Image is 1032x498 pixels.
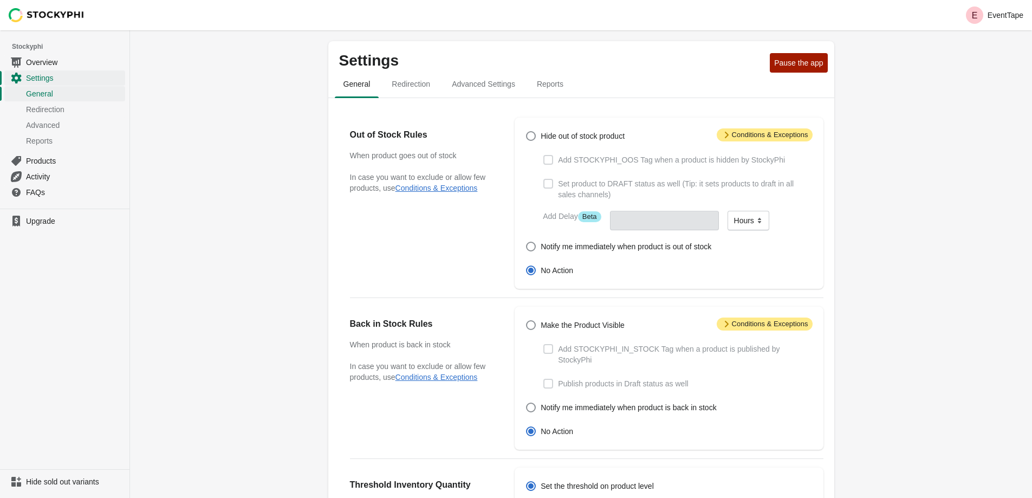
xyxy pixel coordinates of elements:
[4,117,125,133] a: Advanced
[988,11,1023,20] p: EventTape
[350,478,494,491] h2: Threshold Inventory Quantity
[26,135,123,146] span: Reports
[578,211,601,222] span: Beta
[4,70,125,86] a: Settings
[350,150,494,161] h3: When product goes out of stock
[541,265,573,276] span: No Action
[541,131,625,141] span: Hide out of stock product
[966,7,983,24] span: Avatar with initials E
[717,318,813,331] span: Conditions & Exceptions
[4,86,125,101] a: General
[4,184,125,200] a: FAQs
[528,74,572,94] span: Reports
[4,153,125,169] a: Products
[26,57,123,68] span: Overview
[335,74,379,94] span: General
[339,52,766,69] p: Settings
[541,426,573,437] span: No Action
[26,120,123,131] span: Advanced
[381,70,441,98] button: redirection
[26,104,123,115] span: Redirection
[350,172,494,193] p: In case you want to exclude or allow few products, use
[558,154,785,165] span: Add STOCKYPHI_OOS Tag when a product is hidden by StockyPhi
[541,481,654,491] span: Set the threshold on product level
[26,156,123,166] span: Products
[26,216,123,227] span: Upgrade
[395,373,478,381] button: Conditions & Exceptions
[4,54,125,70] a: Overview
[350,339,494,350] h3: When product is back in stock
[350,361,494,383] p: In case you want to exclude or allow few products, use
[770,53,827,73] button: Pause the app
[350,128,494,141] h2: Out of Stock Rules
[4,133,125,148] a: Reports
[774,59,823,67] span: Pause the app
[541,320,625,331] span: Make the Product Visible
[26,187,123,198] span: FAQs
[558,178,812,200] span: Set product to DRAFT status as well (Tip: it sets products to draft in all sales channels)
[4,214,125,229] a: Upgrade
[350,318,494,331] h2: Back in Stock Rules
[9,8,85,22] img: Stockyphi
[558,344,812,365] span: Add STOCKYPHI_IN_STOCK Tag when a product is published by StockyPhi
[441,70,526,98] button: Advanced settings
[12,41,129,52] span: Stockyphi
[4,474,125,489] a: Hide sold out variants
[395,184,478,192] button: Conditions & Exceptions
[383,74,439,94] span: Redirection
[26,73,123,83] span: Settings
[26,476,123,487] span: Hide sold out variants
[541,402,716,413] span: Notify me immediately when product is back in stock
[971,11,977,20] text: E
[962,4,1028,26] button: Avatar with initials EEventTape
[526,70,574,98] button: reports
[4,101,125,117] a: Redirection
[543,211,601,222] label: Add Delay
[443,74,524,94] span: Advanced Settings
[541,241,711,252] span: Notify me immediately when product is out of stock
[26,171,123,182] span: Activity
[717,128,813,141] span: Conditions & Exceptions
[558,378,688,389] span: Publish products in Draft status as well
[26,88,123,99] span: General
[333,70,381,98] button: general
[4,169,125,184] a: Activity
